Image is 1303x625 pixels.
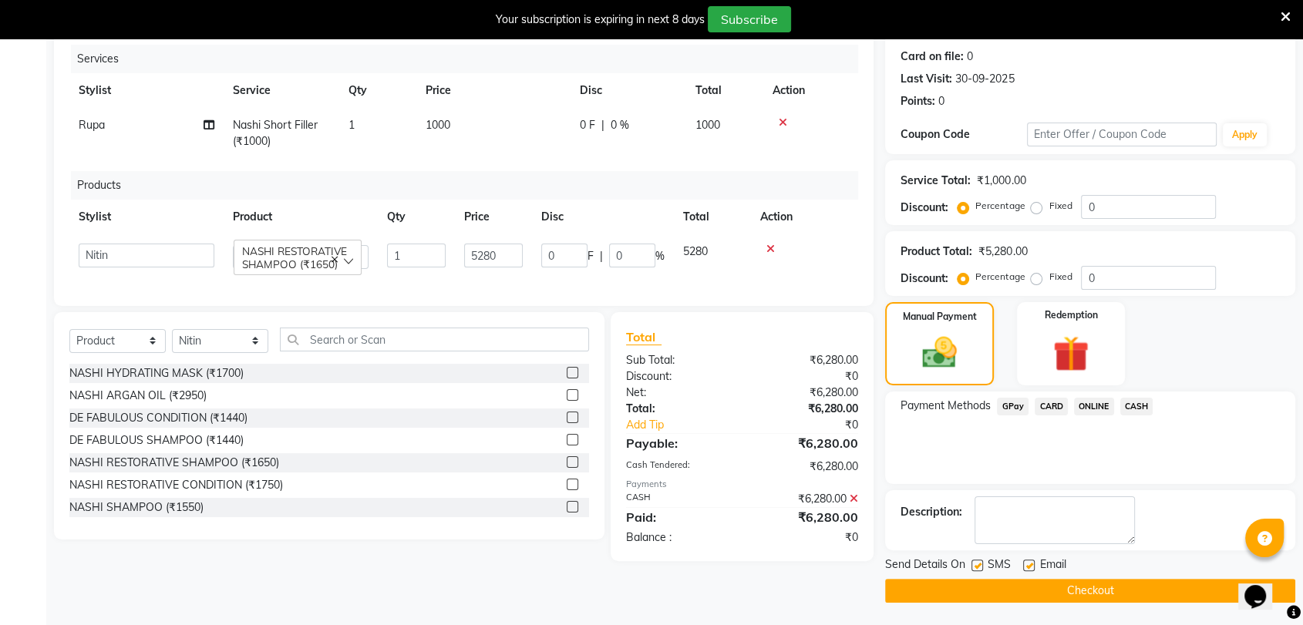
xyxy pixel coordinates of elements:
[885,579,1295,603] button: Checkout
[224,200,378,234] th: Product
[1035,398,1068,415] span: CARD
[1074,398,1114,415] span: ONLINE
[626,329,662,345] span: Total
[901,200,948,216] div: Discount:
[588,248,594,264] span: F
[455,200,532,234] th: Price
[708,6,791,32] button: Subscribe
[977,173,1025,189] div: ₹1,000.00
[885,556,965,576] span: Send Details On
[233,118,318,148] span: Nashi Short Filler (₹1000)
[655,248,665,264] span: %
[416,73,571,108] th: Price
[1027,123,1217,146] input: Enter Offer / Coupon Code
[763,417,870,433] div: ₹0
[742,434,870,452] div: ₹6,280.00
[1039,556,1066,576] span: Email
[751,200,858,234] th: Action
[614,417,763,433] a: Add Tip
[69,365,244,381] div: NASHI HYDRATING MASK (₹1700)
[911,333,967,372] img: _cash.svg
[224,73,339,108] th: Service
[600,248,603,264] span: |
[71,171,870,200] div: Products
[614,491,742,507] div: CASH
[580,117,595,133] span: 0 F
[426,118,450,132] span: 1000
[686,73,763,108] th: Total
[614,508,742,526] div: Paid:
[79,118,105,132] span: Rupa
[674,200,751,234] th: Total
[901,398,991,414] span: Payment Methods
[614,529,742,546] div: Balance :
[901,173,971,189] div: Service Total:
[614,459,742,475] div: Cash Tendered:
[496,12,705,28] div: Your subscription is expiring in next 8 days
[532,200,674,234] th: Disc
[1049,199,1072,213] label: Fixed
[614,352,742,368] div: Sub Total:
[69,410,247,426] div: DE FABULOUS CONDITION (₹1440)
[742,459,870,475] div: ₹6,280.00
[348,118,355,132] span: 1
[611,117,629,133] span: 0 %
[1238,563,1288,610] iframe: chat widget
[339,73,416,108] th: Qty
[901,93,935,109] div: Points:
[601,117,604,133] span: |
[614,368,742,385] div: Discount:
[742,385,870,401] div: ₹6,280.00
[975,199,1025,213] label: Percentage
[1049,270,1072,284] label: Fixed
[742,352,870,368] div: ₹6,280.00
[614,434,742,452] div: Payable:
[901,71,952,87] div: Last Visit:
[742,368,870,385] div: ₹0
[901,244,972,260] div: Product Total:
[901,126,1027,143] div: Coupon Code
[975,270,1025,284] label: Percentage
[901,270,948,287] div: Discount:
[763,73,858,108] th: Action
[742,491,870,507] div: ₹6,280.00
[955,71,1014,87] div: 30-09-2025
[901,504,962,520] div: Description:
[69,455,279,471] div: NASHI RESTORATIVE SHAMPOO (₹1650)
[967,49,973,65] div: 0
[69,200,224,234] th: Stylist
[742,529,870,546] div: ₹0
[69,432,244,449] div: DE FABULOUS SHAMPOO (₹1440)
[1044,308,1097,322] label: Redemption
[978,244,1027,260] div: ₹5,280.00
[69,388,207,404] div: NASHI ARGAN OIL (₹2950)
[71,45,870,73] div: Services
[1120,398,1153,415] span: CASH
[903,310,977,324] label: Manual Payment
[997,398,1029,415] span: GPay
[69,477,283,493] div: NASHI RESTORATIVE CONDITION (₹1750)
[938,93,944,109] div: 0
[988,556,1011,576] span: SMS
[742,401,870,417] div: ₹6,280.00
[742,508,870,526] div: ₹6,280.00
[626,478,858,491] div: Payments
[614,385,742,401] div: Net:
[695,118,720,132] span: 1000
[69,499,204,516] div: NASHI SHAMPOO (₹1550)
[683,244,708,258] span: 5280
[378,200,455,234] th: Qty
[614,401,742,417] div: Total:
[571,73,686,108] th: Disc
[1042,331,1099,376] img: _gift.svg
[280,328,589,351] input: Search or Scan
[69,73,224,108] th: Stylist
[242,244,347,270] span: NASHI RESTORATIVE SHAMPOO (₹1650)
[901,49,964,65] div: Card on file:
[1223,123,1267,146] button: Apply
